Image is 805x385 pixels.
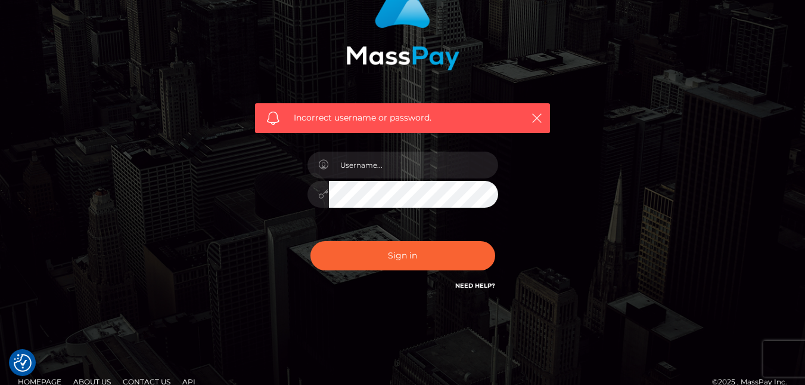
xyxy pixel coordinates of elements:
[455,282,495,289] a: Need Help?
[14,354,32,372] button: Consent Preferences
[14,354,32,372] img: Revisit consent button
[310,241,495,270] button: Sign in
[294,112,511,124] span: Incorrect username or password.
[329,152,498,178] input: Username...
